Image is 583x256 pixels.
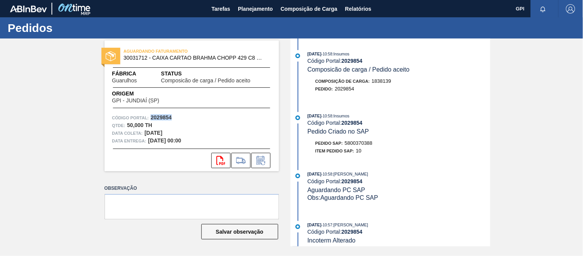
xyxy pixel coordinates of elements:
span: - 10:58 [322,114,332,118]
div: Código Portal: [307,58,490,64]
img: atual [296,54,300,58]
div: Informar alteração no pedido [251,153,271,168]
span: - 10:58 [322,172,332,176]
span: Data coleta: [112,129,143,137]
button: Notificações [531,3,555,14]
strong: 50,000 TH [127,122,152,128]
span: 30031712 - CAIXA CARTAO BRAHMA CHOPP 429 C8 NIV24 [124,55,263,61]
div: Código Portal: [307,178,490,184]
span: Data entrega: [112,137,146,145]
span: 5800370388 [345,140,372,146]
span: Composição de Carga [281,4,337,13]
img: Logout [566,4,575,13]
div: Código Portal: [307,229,490,235]
span: 10 [356,148,361,154]
div: Ir para Composição de Carga [231,153,251,168]
label: Observação [105,183,279,194]
span: GPI - JUNDIAÍ (SP) [112,98,159,104]
span: - 10:57 [322,223,332,227]
img: atual [296,224,300,229]
img: atual [296,115,300,120]
strong: 2029854 [342,120,363,126]
span: Pedido Criado no SAP [307,128,369,135]
span: 2029854 [335,86,354,92]
span: Fábrica [112,70,161,78]
span: - 10:58 [322,52,332,56]
strong: 2029854 [342,58,363,64]
span: [DATE] [307,172,321,176]
strong: 2029854 [342,229,363,235]
img: TNhmsLtSVTkK8tSr43FrP2fwEKptu5GPRR3wAAAABJRU5ErkJggg== [10,5,47,12]
span: : Insumos [332,52,350,56]
span: [DATE] [307,223,321,227]
span: : Insumos [332,114,350,118]
span: Qtde : [112,122,125,129]
strong: 2029854 [151,114,172,120]
button: Salvar observação [201,224,278,239]
span: Composicão de carga / Pedido aceito [307,66,410,73]
span: Incoterm Alterado [307,237,355,244]
span: Item pedido SAP: [316,149,354,153]
span: Aguardando PC SAP [307,187,365,193]
span: Status [161,70,271,78]
span: Pedido : [316,87,333,91]
span: Obs: Aguardando PC SAP [307,194,378,201]
strong: 2029854 [342,178,363,184]
strong: [DATE] 00:00 [148,137,181,144]
span: AGUARDANDO FATURAMENTO [124,47,231,55]
span: Composicão de carga / Pedido aceito [161,78,251,84]
strong: [DATE] [145,130,162,136]
span: Relatórios [345,4,371,13]
span: 1838139 [372,78,391,84]
span: [DATE] [307,52,321,56]
span: [DATE] [307,114,321,118]
span: Composição de Carga : [316,79,370,84]
img: atual [296,174,300,178]
span: : [PERSON_NAME] [332,223,369,227]
h1: Pedidos [8,23,144,32]
span: Pedido SAP: [316,141,343,146]
div: Código Portal: [307,120,490,126]
span: Planejamento [238,4,273,13]
span: Guarulhos [112,78,137,84]
span: Origem [112,90,181,98]
span: Código Portal: [112,114,149,122]
div: Abrir arquivo PDF [211,153,231,168]
span: : [PERSON_NAME] [332,172,369,176]
img: status [106,51,116,61]
span: Tarefas [211,4,230,13]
